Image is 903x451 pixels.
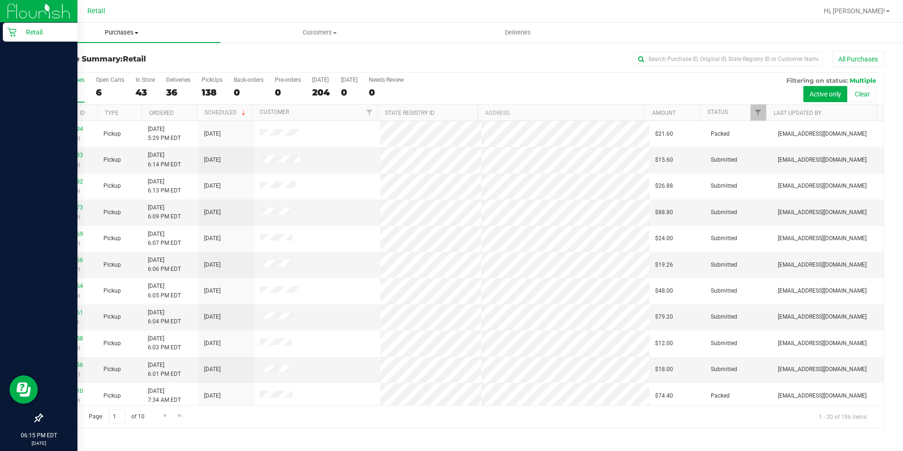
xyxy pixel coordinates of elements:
[778,130,867,139] span: [EMAIL_ADDRESS][DOMAIN_NAME]
[711,260,737,269] span: Submitted
[204,391,221,400] span: [DATE]
[204,312,221,321] span: [DATE]
[778,391,867,400] span: [EMAIL_ADDRESS][DOMAIN_NAME]
[87,7,105,15] span: Retail
[23,23,221,43] a: Purchases
[103,208,121,217] span: Pickup
[23,28,221,37] span: Purchases
[369,87,404,98] div: 0
[105,110,119,116] a: Type
[103,234,121,243] span: Pickup
[655,234,673,243] span: $24.00
[158,409,172,422] a: Go to the next page
[341,77,358,83] div: [DATE]
[96,77,124,83] div: Open Carts
[103,130,121,139] span: Pickup
[202,87,222,98] div: 138
[655,312,673,321] span: $79.20
[778,156,867,165] span: [EMAIL_ADDRESS][DOMAIN_NAME]
[711,156,737,165] span: Submitted
[123,54,146,63] span: Retail
[148,230,181,248] span: [DATE] 6:07 PM EDT
[103,339,121,348] span: Pickup
[166,87,190,98] div: 36
[149,110,174,116] a: Ordered
[778,260,867,269] span: [EMAIL_ADDRESS][DOMAIN_NAME]
[275,87,301,98] div: 0
[103,156,121,165] span: Pickup
[750,104,766,121] a: Filter
[385,110,434,116] a: State Registry ID
[778,365,867,374] span: [EMAIL_ADDRESS][DOMAIN_NAME]
[148,387,181,405] span: [DATE] 7:34 AM EDT
[204,182,221,191] span: [DATE]
[204,339,221,348] span: [DATE]
[96,87,124,98] div: 6
[778,286,867,295] span: [EMAIL_ADDRESS][DOMAIN_NAME]
[811,409,874,424] span: 1 - 20 of 196 items
[832,51,884,67] button: All Purchases
[774,110,821,116] a: Last Updated By
[655,182,673,191] span: $26.88
[655,365,673,374] span: $18.00
[711,365,737,374] span: Submitted
[260,109,289,115] a: Customer
[108,409,125,424] input: 1
[778,234,867,243] span: [EMAIL_ADDRESS][DOMAIN_NAME]
[234,87,264,98] div: 0
[148,203,181,221] span: [DATE] 6:09 PM EDT
[221,23,418,43] a: Customers
[103,365,121,374] span: Pickup
[42,55,323,63] h3: Purchase Summary:
[655,391,673,400] span: $74.40
[707,109,728,115] a: Status
[419,23,617,43] a: Deliveries
[204,109,247,116] a: Scheduled
[81,409,152,424] span: Page of 10
[655,130,673,139] span: $21.60
[711,312,737,321] span: Submitted
[136,87,155,98] div: 43
[103,260,121,269] span: Pickup
[148,125,181,143] span: [DATE] 5:29 PM EDT
[312,77,330,83] div: [DATE]
[711,234,737,243] span: Submitted
[4,431,73,440] p: 06:15 PM EDT
[103,182,121,191] span: Pickup
[369,77,404,83] div: Needs Review
[148,361,181,379] span: [DATE] 6:01 PM EDT
[148,256,181,274] span: [DATE] 6:06 PM EDT
[204,365,221,374] span: [DATE]
[477,104,644,121] th: Address
[711,339,737,348] span: Submitted
[103,312,121,321] span: Pickup
[711,130,730,139] span: Packed
[103,286,121,295] span: Pickup
[655,339,673,348] span: $12.00
[711,391,730,400] span: Packed
[803,86,847,102] button: Active only
[824,7,885,15] span: Hi, [PERSON_NAME]!
[103,391,121,400] span: Pickup
[341,87,358,98] div: 0
[7,27,17,37] inline-svg: Retail
[312,87,330,98] div: 204
[711,182,737,191] span: Submitted
[492,28,544,37] span: Deliveries
[778,339,867,348] span: [EMAIL_ADDRESS][DOMAIN_NAME]
[173,409,187,422] a: Go to the last page
[4,440,73,447] p: [DATE]
[778,182,867,191] span: [EMAIL_ADDRESS][DOMAIN_NAME]
[148,308,181,326] span: [DATE] 6:04 PM EDT
[204,260,221,269] span: [DATE]
[655,156,673,165] span: $15.60
[204,156,221,165] span: [DATE]
[148,334,181,352] span: [DATE] 6:03 PM EDT
[362,104,377,121] a: Filter
[148,282,181,300] span: [DATE] 6:05 PM EDT
[202,77,222,83] div: PickUps
[204,208,221,217] span: [DATE]
[221,28,418,37] span: Customers
[655,208,673,217] span: $88.80
[711,208,737,217] span: Submitted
